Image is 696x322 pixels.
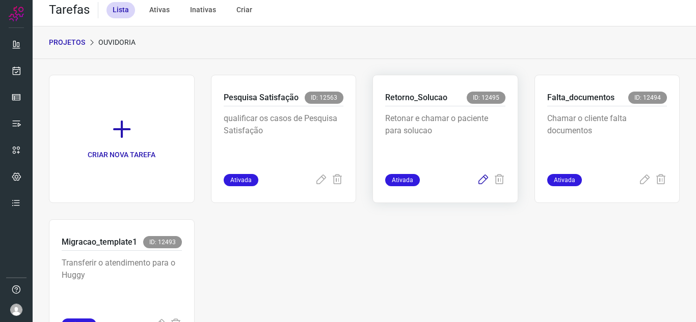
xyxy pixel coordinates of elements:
div: Lista [106,2,135,18]
span: Ativada [547,174,582,186]
p: CRIAR NOVA TAREFA [88,150,155,160]
span: ID: 12493 [143,236,182,248]
span: ID: 12494 [628,92,667,104]
h2: Tarefas [49,3,90,17]
p: Retonar e chamar o paciente para solucao [385,112,505,163]
p: PROJETOS [49,37,85,48]
span: Ativada [224,174,258,186]
span: Ativada [385,174,420,186]
p: Falta_documentos [547,92,614,104]
div: Inativas [184,2,222,18]
img: Logo [9,6,24,21]
p: Transferir o atendimento para o Huggy [62,257,182,308]
a: CRIAR NOVA TAREFA [49,75,195,203]
img: avatar-user-boy.jpg [10,304,22,316]
p: Migracao_template1 [62,236,137,248]
div: Criar [230,2,258,18]
div: Ativas [143,2,176,18]
p: qualificar os casos de Pesquisa Satisfação [224,112,344,163]
span: ID: 12495 [467,92,505,104]
p: Chamar o cliente falta documentos [547,112,667,163]
p: Pesquisa Satisfação [224,92,299,104]
p: Retorno_Solucao [385,92,447,104]
span: ID: 12563 [305,92,343,104]
p: Ouvidoria [98,37,136,48]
